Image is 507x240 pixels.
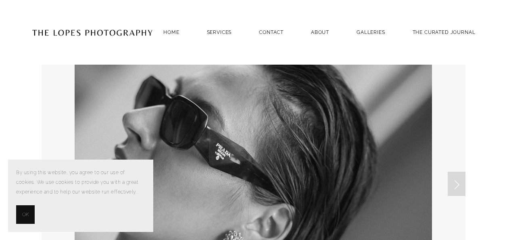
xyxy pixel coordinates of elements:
[163,27,179,38] a: Home
[413,27,476,38] a: THE CURATED JOURNAL
[8,160,153,232] section: Cookie banner
[259,27,284,38] a: Contact
[311,27,329,38] a: ABOUT
[32,13,153,52] img: Portugal Wedding Photographer | The Lopes Photography
[16,205,35,224] button: OK
[207,29,232,35] a: SERVICES
[22,210,29,219] span: OK
[357,27,385,38] a: GALLERIES
[16,168,145,197] p: By using this website, you agree to our use of cookies. We use cookies to provide you with a grea...
[448,172,465,196] a: Next Slide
